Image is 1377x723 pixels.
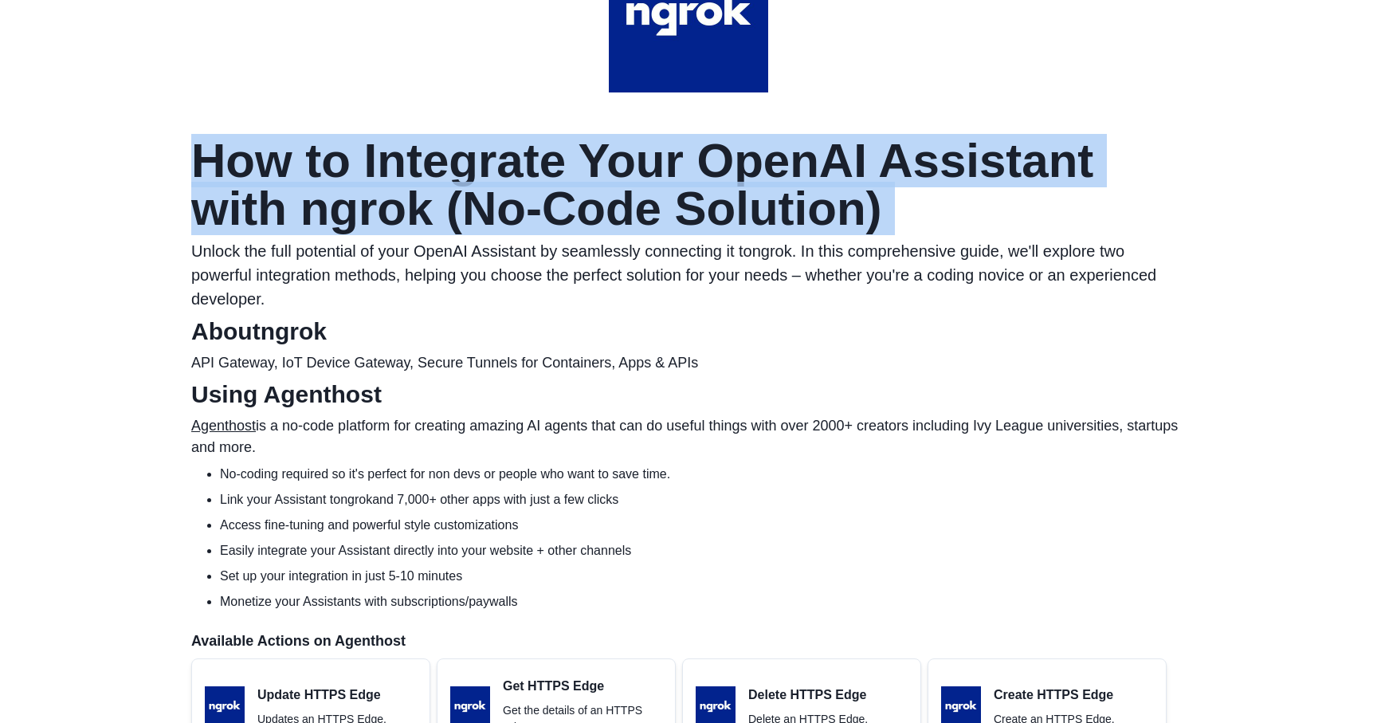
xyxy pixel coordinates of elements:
[220,567,1186,586] li: Set up your integration in just 5-10 minutes
[191,631,1186,652] p: Available Actions on Agenthost
[257,686,386,705] p: Update HTTPS Edge
[191,415,1186,458] p: is a no-code platform for creating amazing AI agents that can do useful things with over 2000+ cr...
[220,541,1186,560] li: Easily integrate your Assistant directly into your website + other channels
[191,380,1186,409] h2: Using Agenthost
[191,137,1186,233] h1: How to Integrate Your OpenAI Assistant with ngrok (No-Code Solution)
[503,677,662,696] p: Get HTTPS Edge
[220,490,1186,509] li: Link your Assistant to ngrok and 7,000+ other apps with just a few clicks
[994,686,1115,705] p: Create HTTPS Edge
[220,592,1186,611] li: Monetize your Assistants with subscriptions/paywalls
[191,239,1186,311] p: Unlock the full potential of your OpenAI Assistant by seamlessly connecting it to ngrok . In this...
[748,686,868,705] p: Delete HTTPS Edge
[191,317,1186,346] h2: About ngrok
[220,465,1186,484] li: No-coding required so it's perfect for non devs or people who want to save time.
[191,352,1186,374] p: API Gateway, IoT Device Gateway, Secure Tunnels for Containers, Apps & APIs
[220,516,1186,535] li: Access fine-tuning and powerful style customizations
[191,418,256,434] a: Agenthost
